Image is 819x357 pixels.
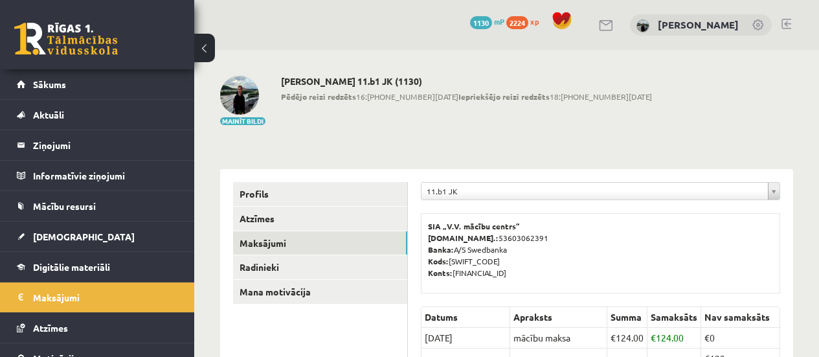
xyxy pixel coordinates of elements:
a: Informatīvie ziņojumi [17,161,178,190]
a: Atzīmes [233,207,407,231]
a: Mācību resursi [17,191,178,221]
b: [DOMAIN_NAME].: [428,233,499,243]
th: Samaksāts [647,307,701,328]
td: mācību maksa [510,328,607,349]
a: Digitālie materiāli [17,252,178,282]
span: € [611,332,616,343]
span: mP [494,16,504,27]
span: Sākums [33,78,66,90]
a: Mana motivācija [233,280,407,304]
legend: Informatīvie ziņojumi [33,161,178,190]
b: Banka: [428,244,454,255]
a: Maksājumi [17,282,178,312]
b: Iepriekšējo reizi redzēts [458,91,550,102]
a: Rīgas 1. Tālmācības vidusskola [14,23,118,55]
legend: Ziņojumi [33,130,178,160]
th: Nav samaksāts [701,307,780,328]
a: Ziņojumi [17,130,178,160]
b: Konts: [428,268,453,278]
a: Profils [233,182,407,206]
a: 2224 xp [506,16,545,27]
span: € [651,332,656,343]
b: SIA „V.V. mācību centrs” [428,221,521,231]
a: Radinieki [233,255,407,279]
a: [PERSON_NAME] [658,18,739,31]
span: 11.b1 JK [427,183,763,200]
img: Edgars Toms Jermušs [220,76,259,115]
a: Atzīmes [17,313,178,343]
td: [DATE] [421,328,510,349]
span: [DEMOGRAPHIC_DATA] [33,231,135,242]
a: Aktuāli [17,100,178,130]
th: Apraksts [510,307,607,328]
a: Maksājumi [233,231,407,255]
span: 16:[PHONE_NUMBER][DATE] 18:[PHONE_NUMBER][DATE] [281,91,652,102]
b: Pēdējo reizi redzēts [281,91,356,102]
th: Summa [607,307,647,328]
button: Mainīt bildi [220,117,265,125]
b: Kods: [428,256,449,266]
span: Atzīmes [33,322,68,334]
legend: Maksājumi [33,282,178,312]
h2: [PERSON_NAME] 11.b1 JK (1130) [281,76,652,87]
span: Digitālie materiāli [33,261,110,273]
span: xp [530,16,539,27]
td: 124.00 [607,328,647,349]
a: Sākums [17,69,178,99]
th: Datums [421,307,510,328]
img: Edgars Toms Jermušs [636,19,649,32]
td: 124.00 [647,328,701,349]
span: Aktuāli [33,109,64,121]
td: €0 [701,328,780,349]
a: 1130 mP [470,16,504,27]
span: Mācību resursi [33,200,96,212]
span: 1130 [470,16,492,29]
a: [DEMOGRAPHIC_DATA] [17,222,178,251]
span: 2224 [506,16,528,29]
p: 53603062391 A/S Swedbanka [SWIFT_CODE] [FINANCIAL_ID] [428,220,773,279]
a: 11.b1 JK [421,183,780,200]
